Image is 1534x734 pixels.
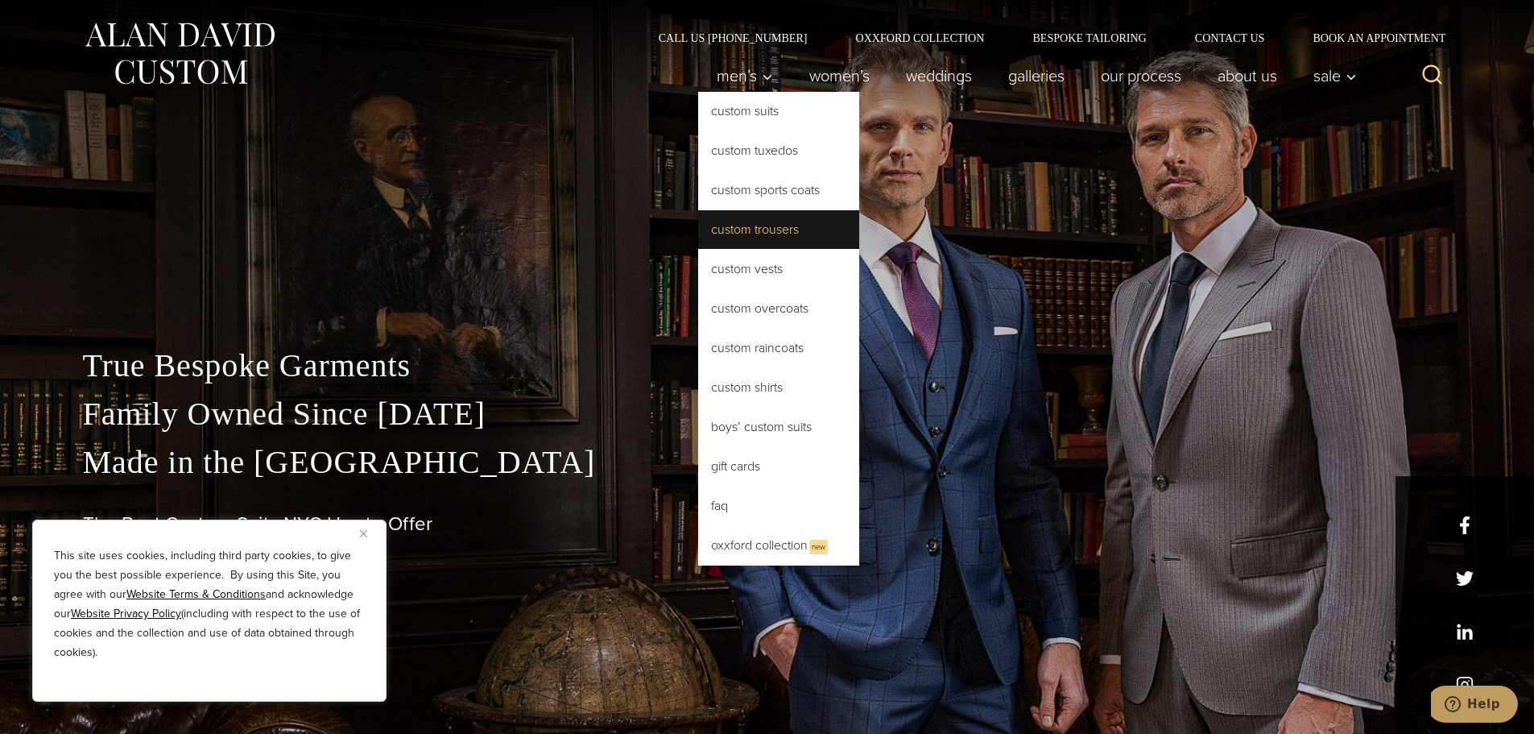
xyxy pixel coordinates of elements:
span: New [809,540,828,554]
nav: Secondary Navigation [635,32,1452,44]
button: Sale sub menu toggle [1295,60,1365,92]
a: Boys’ Custom Suits [698,408,859,446]
a: Gift Cards [698,447,859,486]
a: Custom Overcoats [698,289,859,328]
p: True Bespoke Garments Family Owned Since [DATE] Made in the [GEOGRAPHIC_DATA] [83,342,1452,487]
a: Custom Suits [698,92,859,131]
button: Close [360,524,379,543]
a: Bespoke Tailoring [1008,32,1170,44]
img: Alan David Custom [83,18,276,89]
img: Close [360,530,367,537]
a: About Us [1199,60,1295,92]
a: Custom Vests [698,250,859,288]
a: FAQ [698,487,859,525]
button: View Search Form [1413,56,1452,95]
a: Call Us [PHONE_NUMBER] [635,32,832,44]
a: Custom Raincoats [698,329,859,367]
a: Custom Sports Coats [698,171,859,209]
a: Custom Trousers [698,210,859,249]
a: Our Process [1082,60,1199,92]
a: Oxxford CollectionNew [698,526,859,566]
a: Custom Tuxedos [698,131,859,170]
a: Contact Us [1171,32,1289,44]
button: Men’s sub menu toggle [698,60,791,92]
a: Oxxford Collection [831,32,1008,44]
a: Book an Appointment [1288,32,1451,44]
nav: Primary Navigation [698,60,1365,92]
h1: The Best Custom Suits NYC Has to Offer [83,512,1452,536]
iframe: Opens a widget where you can chat to one of our agents [1431,686,1518,726]
a: weddings [887,60,990,92]
a: Custom Shirts [698,368,859,407]
a: Galleries [990,60,1082,92]
a: Women’s [791,60,887,92]
a: Website Privacy Policy [71,605,181,622]
a: Website Terms & Conditions [126,586,266,603]
p: This site uses cookies, including third party cookies, to give you the best possible experience. ... [54,546,365,662]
